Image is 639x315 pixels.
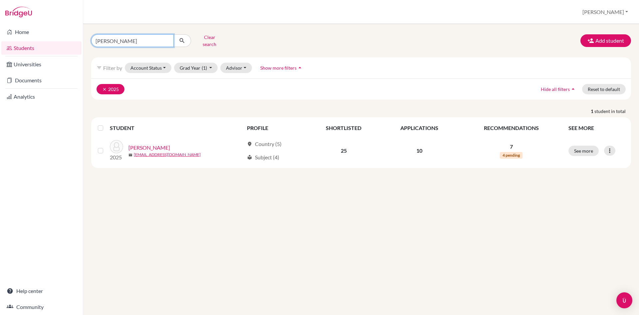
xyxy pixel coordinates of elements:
[568,146,599,156] button: See more
[97,84,124,94] button: clear2025
[297,64,303,71] i: arrow_drop_up
[564,120,628,136] th: SEE MORE
[125,63,171,73] button: Account Status
[307,120,380,136] th: SHORTLISTED
[1,25,82,39] a: Home
[91,34,174,47] input: Find student by name...
[1,90,82,103] a: Analytics
[247,155,252,160] span: local_library
[582,84,626,94] button: Reset to default
[5,7,32,17] img: Bridge-U
[247,153,279,161] div: Subject (4)
[307,136,380,165] td: 25
[220,63,252,73] button: Advisor
[174,63,218,73] button: Grad Year(1)
[579,6,631,18] button: [PERSON_NAME]
[594,108,631,115] span: student in total
[110,140,123,153] img: Matione, Vincent
[202,65,207,71] span: (1)
[380,136,458,165] td: 10
[110,120,243,136] th: STUDENT
[102,87,107,92] i: clear
[191,32,228,49] button: Clear search
[591,108,594,115] strong: 1
[462,143,560,151] p: 7
[1,300,82,314] a: Community
[570,86,576,92] i: arrow_drop_up
[243,120,307,136] th: PROFILE
[1,41,82,55] a: Students
[580,34,631,47] button: Add student
[458,120,564,136] th: RECOMMENDATIONS
[260,65,297,71] span: Show more filters
[247,141,252,147] span: location_on
[103,65,122,71] span: Filter by
[1,74,82,87] a: Documents
[535,84,582,94] button: Hide all filtersarrow_drop_up
[255,63,309,73] button: Show more filtersarrow_drop_up
[1,58,82,71] a: Universities
[134,152,201,158] a: [EMAIL_ADDRESS][DOMAIN_NAME]
[128,144,170,152] a: [PERSON_NAME]
[247,140,282,148] div: Country (5)
[541,86,570,92] span: Hide all filters
[616,292,632,308] div: Open Intercom Messenger
[1,284,82,298] a: Help center
[380,120,458,136] th: APPLICATIONS
[500,152,523,159] span: 4 pending
[97,65,102,70] i: filter_list
[110,153,123,161] p: 2025
[128,153,132,157] span: mail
